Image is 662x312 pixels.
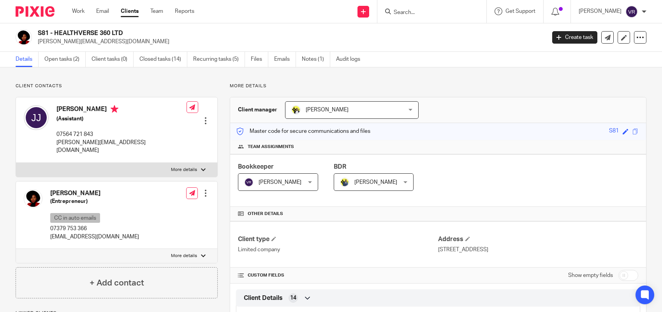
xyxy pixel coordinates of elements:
[90,277,144,289] h4: + Add contact
[334,164,346,170] span: BDR
[230,83,646,89] p: More details
[171,167,197,173] p: More details
[16,29,32,46] img: adanna.png
[302,52,330,67] a: Notes (1)
[244,178,254,187] img: svg%3E
[121,7,139,15] a: Clients
[238,272,438,279] h4: CUSTOM FIELDS
[238,246,438,254] p: Limited company
[92,52,134,67] a: Client tasks (0)
[579,7,622,15] p: [PERSON_NAME]
[336,52,366,67] a: Audit logs
[16,6,55,17] img: Pixie
[171,253,197,259] p: More details
[274,52,296,67] a: Emails
[248,144,294,150] span: Team assignments
[248,211,283,217] span: Other details
[16,83,218,89] p: Client contacts
[56,130,187,138] p: 07564 721 843
[150,7,163,15] a: Team
[306,107,349,113] span: [PERSON_NAME]
[111,105,118,113] i: Primary
[50,197,139,205] h5: (Entrepreneur)
[609,127,619,136] div: S81
[56,105,187,115] h4: [PERSON_NAME]
[175,7,194,15] a: Reports
[50,233,139,241] p: [EMAIL_ADDRESS][DOMAIN_NAME]
[50,189,139,197] h4: [PERSON_NAME]
[56,115,187,123] h5: (Assistant)
[354,180,397,185] span: [PERSON_NAME]
[505,9,535,14] span: Get Support
[552,31,597,44] a: Create task
[38,38,541,46] p: [PERSON_NAME][EMAIL_ADDRESS][DOMAIN_NAME]
[290,294,296,302] span: 14
[24,189,42,208] img: adanna.png
[244,294,283,302] span: Client Details
[72,7,85,15] a: Work
[291,105,301,115] img: Carine-Starbridge.jpg
[16,52,39,67] a: Details
[96,7,109,15] a: Email
[56,139,187,155] p: [PERSON_NAME][EMAIL_ADDRESS][DOMAIN_NAME]
[139,52,187,67] a: Closed tasks (14)
[38,29,440,37] h2: S81 - HEALTHVERSE 360 LTD
[238,164,274,170] span: Bookkeeper
[438,235,638,243] h4: Address
[340,178,349,187] img: Dennis-Starbridge.jpg
[193,52,245,67] a: Recurring tasks (5)
[24,105,49,130] img: svg%3E
[438,246,638,254] p: [STREET_ADDRESS]
[251,52,268,67] a: Files
[625,5,638,18] img: svg%3E
[50,225,139,233] p: 07379 753 366
[393,9,463,16] input: Search
[44,52,86,67] a: Open tasks (2)
[238,106,277,114] h3: Client manager
[259,180,301,185] span: [PERSON_NAME]
[238,235,438,243] h4: Client type
[568,271,613,279] label: Show empty fields
[236,127,370,135] p: Master code for secure communications and files
[50,213,100,223] p: CC in auto emails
